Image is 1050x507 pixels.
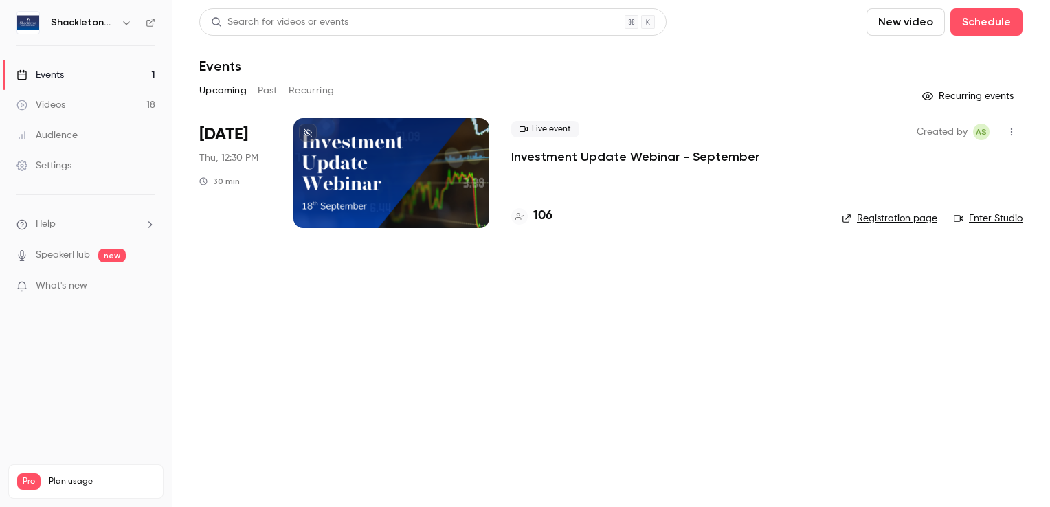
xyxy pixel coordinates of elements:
span: Created by [917,124,968,140]
span: [DATE] [199,124,248,146]
iframe: Noticeable Trigger [139,280,155,293]
button: Schedule [950,8,1023,36]
span: Pro [17,473,41,490]
h1: Events [199,58,241,74]
button: New video [867,8,945,36]
button: Recurring [289,80,335,102]
span: Alice Sundell [973,124,990,140]
span: Thu, 12:30 PM [199,151,258,165]
div: Videos [16,98,65,112]
div: Search for videos or events [211,15,348,30]
button: Recurring events [916,85,1023,107]
span: Help [36,217,56,232]
h6: Shackleton Webinars [51,16,115,30]
div: Audience [16,128,78,142]
a: 106 [511,207,552,225]
span: AS [976,124,987,140]
a: Registration page [842,212,937,225]
span: Live event [511,121,579,137]
button: Past [258,80,278,102]
span: What's new [36,279,87,293]
div: 30 min [199,176,240,187]
div: Events [16,68,64,82]
a: Investment Update Webinar - September [511,148,759,165]
button: Upcoming [199,80,247,102]
div: Settings [16,159,71,172]
span: new [98,249,126,262]
li: help-dropdown-opener [16,217,155,232]
img: Shackleton Webinars [17,12,39,34]
span: Plan usage [49,476,155,487]
div: Sep 18 Thu, 12:30 PM (Europe/London) [199,118,271,228]
h4: 106 [533,207,552,225]
a: Enter Studio [954,212,1023,225]
a: SpeakerHub [36,248,90,262]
